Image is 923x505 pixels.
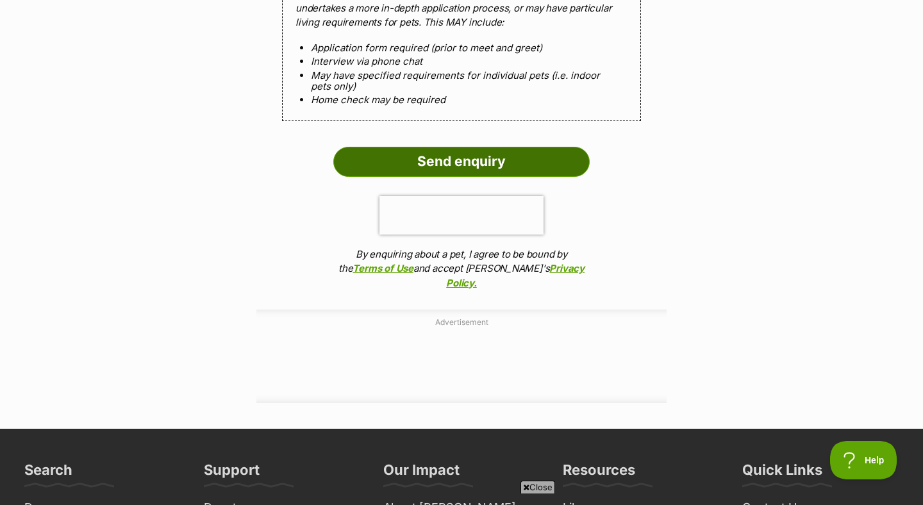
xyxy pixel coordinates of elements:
h3: Resources [563,461,635,486]
span: Close [520,481,555,493]
li: Home check may be required [311,94,612,105]
a: Terms of Use [353,262,413,274]
h3: Our Impact [383,461,460,486]
h3: Quick Links [742,461,822,486]
iframe: Help Scout Beacon - Open [830,441,897,479]
a: Privacy Policy. [446,262,585,289]
iframe: reCAPTCHA [379,196,544,235]
li: Interview via phone chat [311,56,612,67]
h3: Support [204,461,260,486]
p: By enquiring about a pet, I agree to be bound by the and accept [PERSON_NAME]'s [333,247,590,291]
div: Advertisement [256,310,667,403]
input: Send enquiry [333,147,590,176]
li: Application form required (prior to meet and greet) [311,42,612,53]
h3: Search [24,461,72,486]
li: May have specified requirements for individual pets (i.e. indoor pets only) [311,70,612,92]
